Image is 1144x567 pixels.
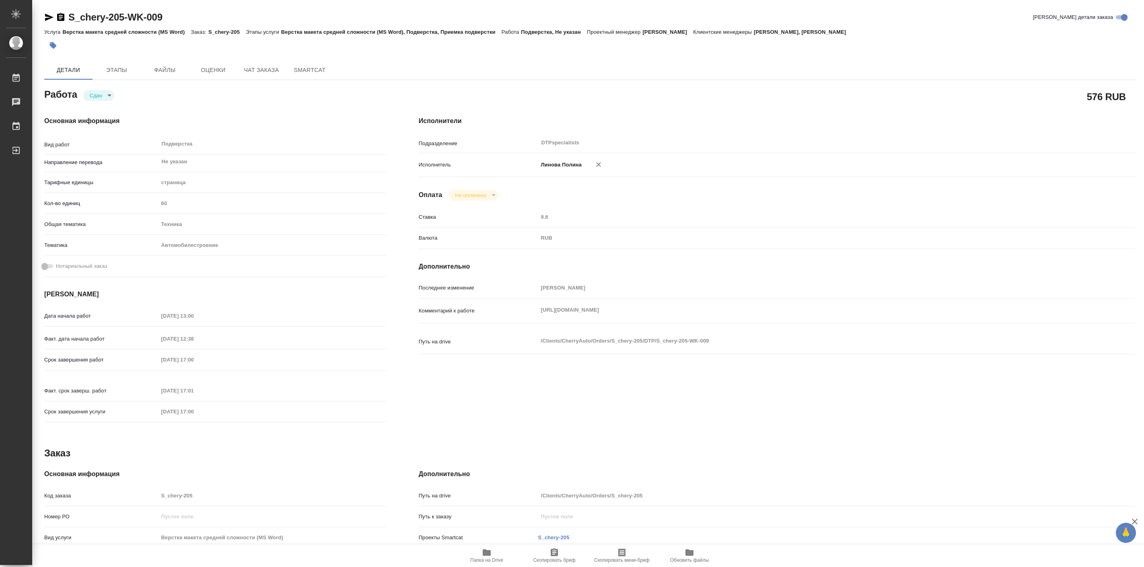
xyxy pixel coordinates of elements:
[44,220,158,228] p: Общая тематика
[419,338,538,346] p: Путь на drive
[281,29,502,35] p: Верстка макета средней сложности (MS Word), Подверстка, Приемка подверстки
[158,310,229,322] input: Пустое поле
[1033,13,1113,21] span: [PERSON_NAME] детали заказа
[158,385,229,396] input: Пустое поле
[419,284,538,292] p: Последнее изменение
[44,179,158,187] p: Тарифные единицы
[44,469,387,479] h4: Основная информация
[521,544,588,567] button: Скопировать бриф
[62,29,191,35] p: Верстка макета средней сложности (MS Word)
[419,262,1135,271] h4: Дополнительно
[1119,524,1133,541] span: 🙏
[538,303,1076,317] textarea: [URL][DOMAIN_NAME]
[44,241,158,249] p: Тематика
[158,532,387,543] input: Пустое поле
[44,29,62,35] p: Услуга
[158,406,229,417] input: Пустое поле
[87,92,105,99] button: Сдан
[453,544,521,567] button: Папка на Drive
[44,141,158,149] p: Вид работ
[290,65,329,75] span: SmartCat
[44,408,158,416] p: Срок завершения услуги
[449,190,498,201] div: Сдан
[670,557,709,563] span: Обновить файлы
[44,492,158,500] p: Код заказа
[419,234,538,242] p: Валюта
[587,29,642,35] p: Проектный менеджер
[97,65,136,75] span: Этапы
[56,12,66,22] button: Скопировать ссылку
[502,29,521,35] p: Работа
[419,492,538,500] p: Путь на drive
[44,356,158,364] p: Срок завершения работ
[83,90,114,101] div: Сдан
[656,544,723,567] button: Обновить файлы
[158,354,229,366] input: Пустое поле
[588,544,656,567] button: Скопировать мини-бриф
[44,335,158,343] p: Факт. дата начала работ
[754,29,852,35] p: [PERSON_NAME], [PERSON_NAME]
[419,190,442,200] h4: Оплата
[191,29,208,35] p: Заказ:
[68,12,163,23] a: S_chery-205-WK-009
[419,469,1135,479] h4: Дополнительно
[44,513,158,521] p: Номер РО
[1116,523,1136,543] button: 🙏
[44,37,62,54] button: Добавить тэг
[194,65,233,75] span: Оценки
[44,199,158,207] p: Кол-во единиц
[419,161,538,169] p: Исполнитель
[538,334,1076,348] textarea: /Clients/CherryAuto/Orders/S_chery-205/DTP/S_chery-205-WK-009
[246,29,281,35] p: Этапы услуги
[538,161,582,169] p: Линова Полина
[594,557,649,563] span: Скопировать мини-бриф
[44,158,158,166] p: Направление перевода
[158,176,387,189] div: страница
[419,534,538,542] p: Проекты Smartcat
[693,29,754,35] p: Клиентские менеджеры
[453,192,488,199] button: Не оплачена
[1087,90,1126,103] h2: 576 RUB
[158,511,387,522] input: Пустое поле
[419,307,538,315] p: Комментарий к работе
[590,156,607,173] button: Удалить исполнителя
[44,447,70,460] h2: Заказ
[158,238,387,252] div: Автомобилестроение
[44,534,158,542] p: Вид услуги
[158,218,387,231] div: Техника
[44,12,54,22] button: Скопировать ссылку для ЯМессенджера
[538,490,1076,501] input: Пустое поле
[419,213,538,221] p: Ставка
[158,490,387,501] input: Пустое поле
[56,262,107,270] span: Нотариальный заказ
[538,282,1076,294] input: Пустое поле
[419,513,538,521] p: Путь к заказу
[538,211,1076,223] input: Пустое поле
[538,231,1076,245] div: RUB
[242,65,281,75] span: Чат заказа
[158,197,387,209] input: Пустое поле
[44,312,158,320] p: Дата начала работ
[419,140,538,148] p: Подразделение
[158,333,229,345] input: Пустое поле
[146,65,184,75] span: Файлы
[521,29,587,35] p: Подверстка, Не указан
[470,557,503,563] span: Папка на Drive
[208,29,246,35] p: S_chery-205
[44,86,77,101] h2: Работа
[44,290,387,299] h4: [PERSON_NAME]
[49,65,88,75] span: Детали
[533,557,575,563] span: Скопировать бриф
[538,534,570,540] a: S_chery-205
[642,29,693,35] p: [PERSON_NAME]
[538,511,1076,522] input: Пустое поле
[44,387,158,395] p: Факт. срок заверш. работ
[44,116,387,126] h4: Основная информация
[419,116,1135,126] h4: Исполнители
